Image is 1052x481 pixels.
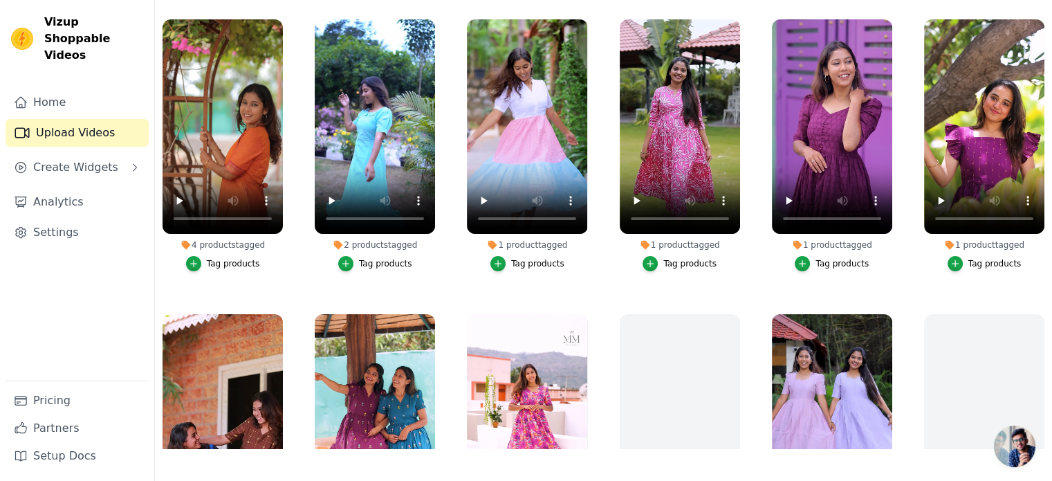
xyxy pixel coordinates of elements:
span: Vizup Shoppable Videos [44,14,143,64]
button: Create Widgets [6,154,149,181]
a: Partners [6,415,149,442]
button: Tag products [186,256,260,271]
img: Vizup [11,28,33,50]
a: Home [6,89,149,116]
a: Pricing [6,387,149,415]
div: Tag products [663,258,717,269]
div: Open chat [994,426,1035,467]
div: 1 product tagged [924,239,1044,251]
a: Upload Videos [6,119,149,147]
button: Tag products [490,256,564,271]
div: 1 product tagged [467,239,587,251]
div: Tag products [968,258,1022,269]
div: 1 product tagged [772,239,892,251]
div: 1 product tagged [620,239,740,251]
button: Tag products [643,256,717,271]
button: Tag products [338,256,412,271]
a: Analytics [6,188,149,216]
div: Tag products [359,258,412,269]
div: 4 products tagged [163,239,283,251]
div: Tag products [207,258,260,269]
a: Setup Docs [6,442,149,470]
span: Create Widgets [33,159,118,176]
a: Settings [6,219,149,246]
div: Tag products [511,258,564,269]
div: 2 products tagged [315,239,435,251]
button: Tag products [948,256,1022,271]
button: Tag products [795,256,869,271]
div: Tag products [815,258,869,269]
